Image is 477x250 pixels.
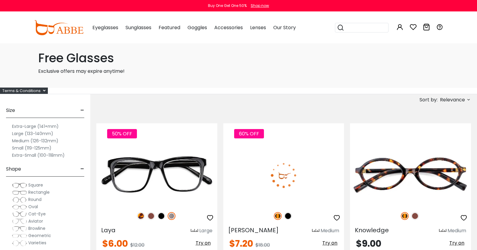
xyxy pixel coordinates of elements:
[312,229,319,233] img: size ruler
[214,24,243,31] span: Accessories
[12,130,53,137] label: Large (133-140mm)
[102,237,128,250] span: $6.00
[350,145,471,205] img: Tortoise Knowledge - Acetate ,Universal Bridge Fit
[28,189,50,195] span: Rectangle
[12,190,27,196] img: Rectangle.png
[101,226,116,234] span: Laya
[28,240,46,246] span: Varieties
[12,197,27,203] img: Round.png
[196,239,211,246] span: Try on
[28,218,43,224] span: Aviator
[356,237,381,250] span: $9.00
[234,129,264,138] span: 60% OFF
[6,103,15,118] span: Size
[12,144,51,152] label: Small (119-125mm)
[229,237,253,250] span: $7.20
[250,24,266,31] span: Lenses
[80,162,84,176] span: -
[38,51,439,65] h1: Free Glasses
[12,218,27,224] img: Aviator.png
[440,94,465,105] span: Relevance
[80,103,84,118] span: -
[191,229,198,233] img: size ruler
[355,226,389,234] span: Knowledge
[28,196,42,202] span: Round
[12,233,27,239] img: Geometric.png
[322,239,337,246] span: Try on
[274,212,282,220] img: Tortoise
[420,96,438,103] span: Sort by:
[449,239,464,246] span: Try on
[12,182,27,188] img: Square.png
[137,212,145,220] img: Leopard
[6,162,21,176] span: Shape
[107,129,137,138] span: 50% OFF
[159,24,180,31] span: Featured
[448,239,466,247] button: Try on
[28,225,45,231] span: Browline
[125,24,151,31] span: Sunglasses
[92,24,118,31] span: Eyeglasses
[12,137,58,144] label: Medium (126-132mm)
[256,242,270,248] span: $18.00
[12,211,27,217] img: Cat-Eye.png
[448,227,466,234] div: Medium
[12,204,27,210] img: Oval.png
[208,3,247,8] div: Buy One Get One 50%
[321,239,339,247] button: Try on
[34,20,83,35] img: abbeglasses.com
[38,68,439,75] p: Exclusive offers may expire anytime!
[168,212,175,220] img: Gun
[284,212,292,220] img: Black
[130,242,144,248] span: $12.00
[28,204,38,210] span: Oval
[12,226,27,232] img: Browline.png
[12,240,27,246] img: Varieties.png
[228,226,279,234] span: [PERSON_NAME]
[12,123,59,130] label: Extra-Large (141+mm)
[248,3,269,8] a: Shop now
[439,229,446,233] img: size ruler
[28,211,46,217] span: Cat-Eye
[199,227,212,234] div: Large
[223,145,344,205] img: Tortoise Callie - Combination ,Universal Bridge Fit
[28,233,51,239] span: Geometric
[187,24,207,31] span: Goggles
[28,182,43,188] span: Square
[273,24,296,31] span: Our Story
[12,152,65,159] label: Extra-Small (100-118mm)
[411,212,419,220] img: Brown
[251,3,269,8] div: Shop now
[157,212,165,220] img: Black
[147,212,155,220] img: Brown
[401,212,409,220] img: Tortoise
[194,239,212,247] button: Try on
[321,227,339,234] div: Medium
[96,145,217,205] img: Gun Laya - Plastic ,Universal Bridge Fit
